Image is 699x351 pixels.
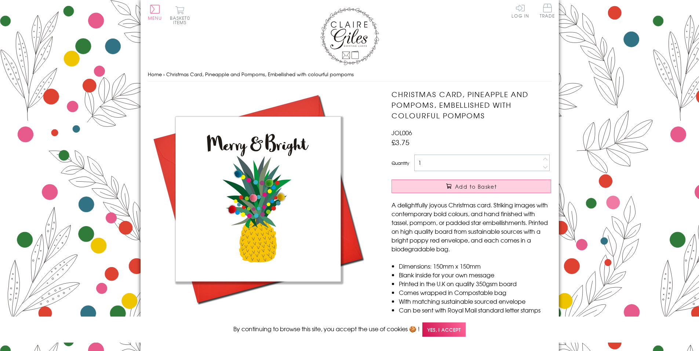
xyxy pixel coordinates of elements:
a: Log In [511,4,529,18]
a: Home [148,71,162,78]
span: Yes, I accept [422,322,466,337]
label: Quantity [392,160,409,166]
li: Blank inside for your own message [399,270,551,279]
h1: Christmas Card, Pineapple and Pompoms, Embellished with colourful pompoms [392,89,551,121]
li: Can be sent with Royal Mail standard letter stamps [399,306,551,314]
span: Christmas Card, Pineapple and Pompoms, Embellished with colourful pompoms [166,71,354,78]
span: JOL006 [392,128,412,137]
p: A delightfully joyous Christmas card. Striking images with contemporary bold colours, and hand fi... [392,200,551,253]
span: £3.75 [392,137,409,147]
span: Trade [540,4,555,18]
li: With matching sustainable sourced envelope [399,297,551,306]
span: › [163,71,165,78]
button: Basket0 items [170,6,190,25]
li: Dimensions: 150mm x 150mm [399,262,551,270]
li: Printed in the U.K on quality 350gsm board [399,279,551,288]
a: Trade [540,4,555,19]
span: Add to Basket [455,183,497,190]
span: Menu [148,15,162,21]
li: Comes wrapped in Compostable bag [399,288,551,297]
button: Add to Basket [392,180,551,193]
span: 0 items [173,15,190,26]
img: Christmas Card, Pineapple and Pompoms, Embellished with colourful pompoms [148,89,368,309]
button: Menu [148,5,162,20]
nav: breadcrumbs [148,67,551,82]
img: Claire Giles Greetings Cards [320,7,379,65]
